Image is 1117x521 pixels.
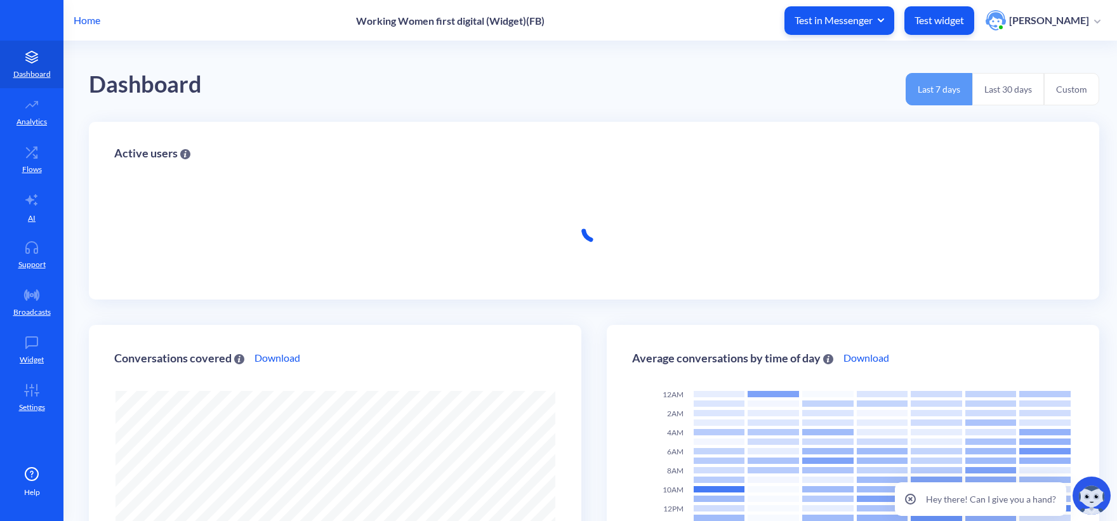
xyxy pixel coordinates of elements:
[979,9,1107,32] button: user photo[PERSON_NAME]
[1009,13,1089,27] p: [PERSON_NAME]
[784,6,894,35] button: Test in Messenger
[89,67,202,103] div: Dashboard
[1073,477,1111,515] img: copilot-icon.svg
[114,352,244,364] div: Conversations covered
[13,69,51,80] p: Dashboard
[74,13,100,28] p: Home
[24,487,40,498] span: Help
[906,73,972,105] button: Last 7 days
[19,402,45,413] p: Settings
[114,147,190,159] div: Active users
[1044,73,1099,105] button: Custom
[986,10,1006,30] img: user photo
[13,307,51,318] p: Broadcasts
[667,447,684,456] span: 6AM
[972,73,1044,105] button: Last 30 days
[632,352,833,364] div: Average conversations by time of day
[667,466,684,475] span: 8AM
[254,350,300,366] a: Download
[18,259,46,270] p: Support
[663,504,684,513] span: 12PM
[843,350,889,366] a: Download
[926,492,1056,506] p: Hey there! Can I give you a hand?
[667,428,684,437] span: 4AM
[663,485,684,494] span: 10AM
[356,15,545,27] p: Working Women first digital (Widget)(FB)
[28,213,36,224] p: AI
[795,13,884,27] span: Test in Messenger
[667,409,684,418] span: 2AM
[915,14,964,27] p: Test widget
[20,354,44,366] p: Widget
[22,164,42,175] p: Flows
[17,116,47,128] p: Analytics
[663,390,684,399] span: 12AM
[904,6,974,35] button: Test widget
